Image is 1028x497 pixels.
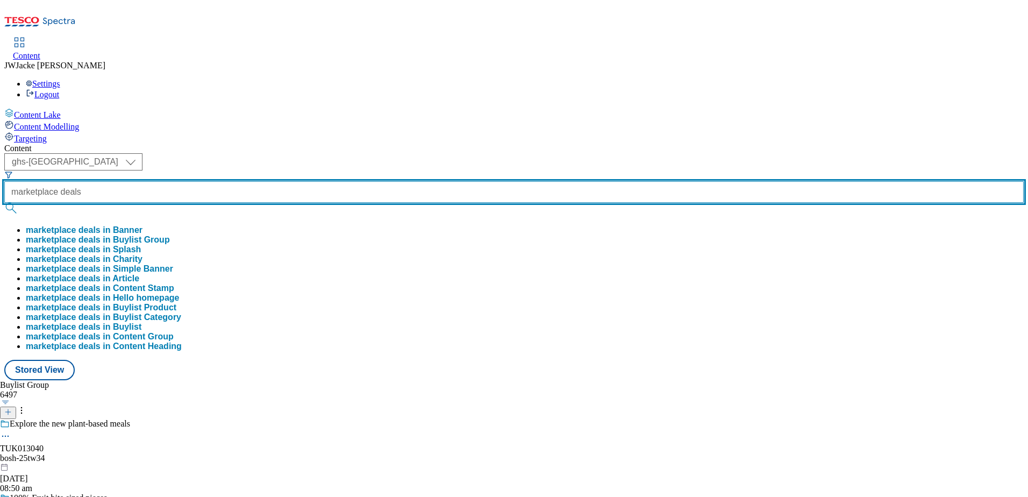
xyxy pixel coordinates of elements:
[14,110,61,119] span: Content Lake
[113,235,170,244] span: Buylist Group
[16,61,105,70] span: Jacke [PERSON_NAME]
[4,108,1024,120] a: Content Lake
[26,235,170,245] button: marketplace deals in Buylist Group
[4,120,1024,132] a: Content Modelling
[26,79,60,88] a: Settings
[26,264,173,274] button: marketplace deals in Simple Banner
[26,254,142,264] button: marketplace deals in Charity
[26,274,139,283] button: marketplace deals in Article
[113,283,174,293] span: Content Stamp
[4,181,1024,203] input: Search
[14,122,79,131] span: Content Modelling
[4,171,13,179] svg: Search Filters
[26,225,142,235] button: marketplace deals in Banner
[26,90,59,99] a: Logout
[26,245,141,254] button: marketplace deals in Splash
[26,235,170,245] div: marketplace deals in
[4,132,1024,144] a: Targeting
[26,332,174,342] div: marketplace deals in
[4,144,1024,153] div: Content
[26,332,174,342] button: marketplace deals in Content Group
[26,313,181,322] button: marketplace deals in Buylist Category
[26,283,174,293] button: marketplace deals in Content Stamp
[10,419,130,429] div: Explore the new plant-based meals
[13,38,40,61] a: Content
[26,303,176,313] button: marketplace deals in Buylist Product
[4,360,75,380] button: Stored View
[13,51,40,60] span: Content
[26,342,182,351] button: marketplace deals in Content Heading
[26,293,179,303] button: marketplace deals in Hello homepage
[26,283,174,293] div: marketplace deals in
[26,322,141,332] button: marketplace deals in Buylist
[113,332,174,341] span: Content Group
[4,61,16,70] span: JW
[14,134,47,143] span: Targeting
